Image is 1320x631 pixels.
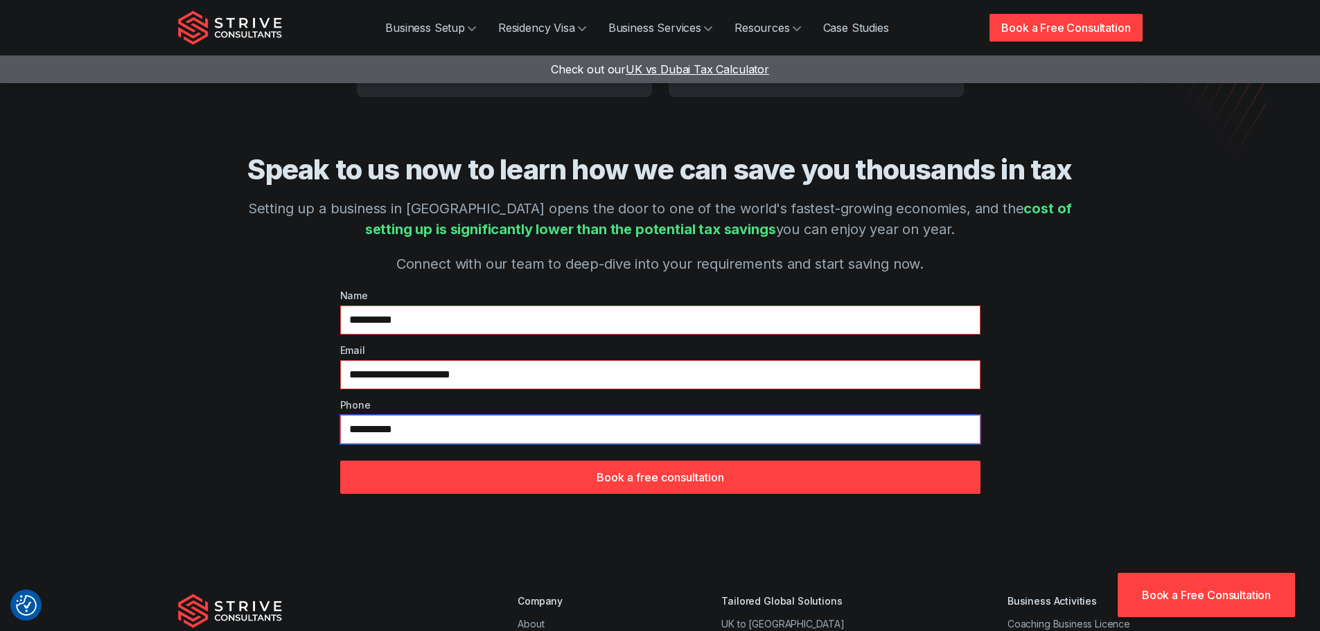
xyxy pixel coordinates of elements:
[1007,618,1130,630] a: Coaching Business Licence
[551,62,769,76] a: Check out ourUK vs Dubai Tax Calculator
[234,240,1087,274] p: Connect with our team to deep-dive into your requirements and start saving now.
[989,14,1142,42] a: Book a Free Consultation
[518,618,544,630] a: About
[340,343,980,357] label: Email
[234,152,1087,187] h2: Speak to us now to learn how we can save you thousands in tax
[597,14,723,42] a: Business Services
[723,14,812,42] a: Resources
[721,618,844,630] a: UK to [GEOGRAPHIC_DATA]
[518,594,642,608] div: Company
[340,461,980,494] button: Book a free consultation
[1118,573,1295,617] a: Book a Free Consultation
[234,198,1087,240] p: Setting up a business in [GEOGRAPHIC_DATA] opens the door to one of the world's fastest-growing e...
[16,595,37,616] img: Revisit consent button
[1007,594,1143,608] div: Business Activities
[626,62,769,76] span: UK vs Dubai Tax Calculator
[487,14,597,42] a: Residency Visa
[16,595,37,616] button: Consent Preferences
[178,10,282,45] img: Strive Consultants
[374,14,487,42] a: Business Setup
[340,288,980,303] label: Name
[721,594,927,608] div: Tailored Global Solutions
[812,14,900,42] a: Case Studies
[340,398,980,412] label: Phone
[178,594,282,628] img: Strive Consultants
